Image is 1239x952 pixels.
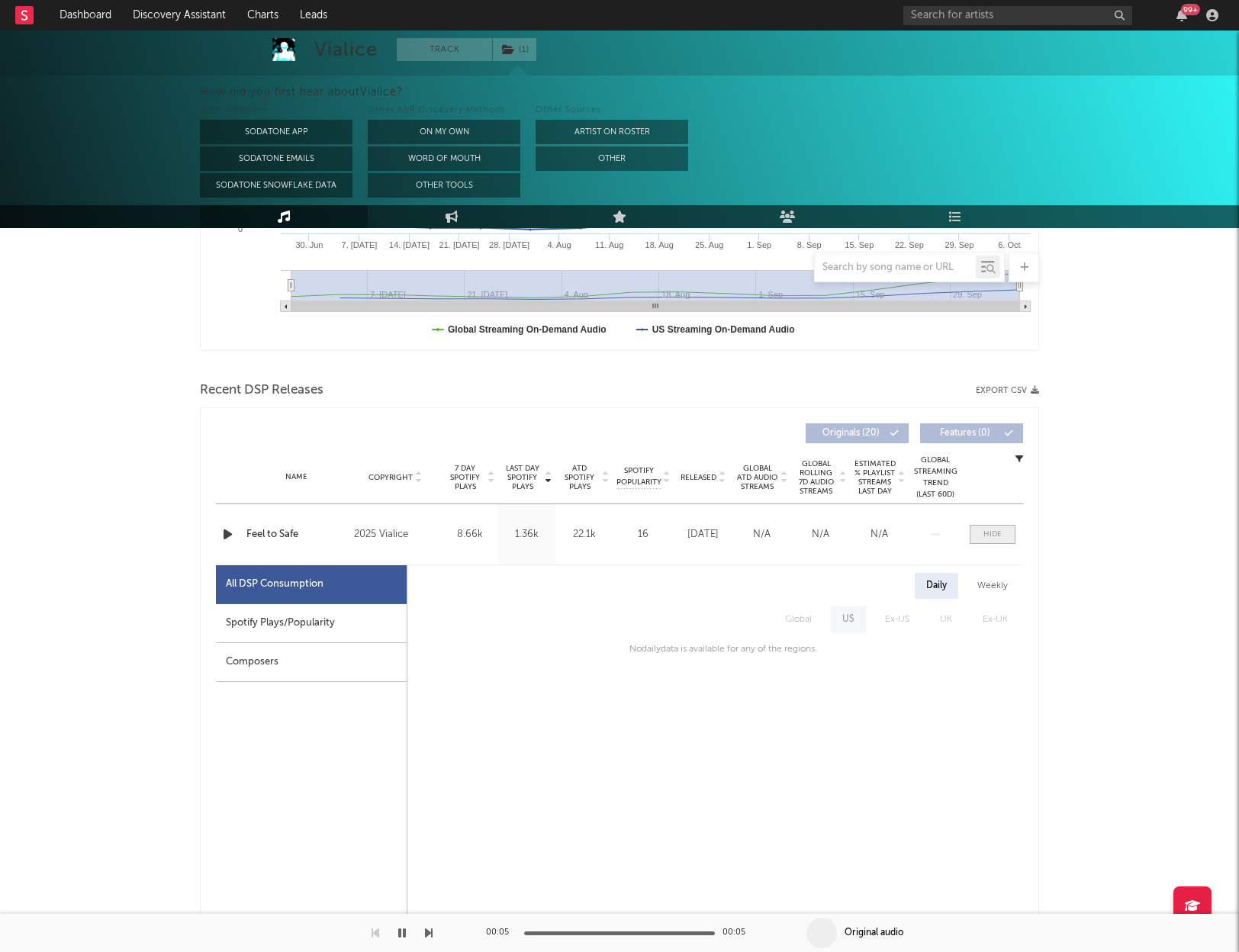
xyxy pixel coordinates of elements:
text: 18. Aug [645,240,674,249]
text: 4. Aug [548,240,571,249]
div: Daily [915,573,958,599]
span: Estimated % Playlist Streams Last Day [854,459,896,496]
button: Track [397,38,492,61]
button: Word Of Mouth [368,146,520,171]
div: How did you first hear about Vialice ? [200,83,1239,101]
button: On My Own [368,120,520,144]
button: Features(0) [920,423,1023,443]
div: Global Streaming Trend (Last 60D) [912,455,958,500]
div: 2025 Vialice [354,526,437,544]
button: Export CSV [976,386,1039,395]
a: Feel to Safe [246,527,346,542]
span: 7 Day Spotify Plays [445,464,485,491]
div: 99 + [1181,4,1200,15]
div: All DSP Consumption [226,575,323,593]
div: N/A [854,527,905,542]
div: Name [246,471,346,483]
text: US Streaming On-Demand Audio [652,324,795,335]
text: 6. Oct [998,240,1020,249]
text: 11. Aug [595,240,623,249]
text: 28. [DATE] [489,240,529,249]
button: (1) [493,38,536,61]
div: 22.1k [559,527,609,542]
button: Sodatone Snowflake Data [200,173,352,198]
text: 7. [DATE] [342,240,378,249]
div: 1.36k [502,527,552,542]
div: Other A&R Discovery Methods [368,101,520,120]
span: Global ATD Audio Streams [736,464,778,491]
text: 8. Sep [797,240,822,249]
div: Other Sources [536,101,688,120]
text: 29. Sep [945,240,974,249]
span: Released [681,473,716,482]
text: 14. [DATE] [389,240,430,249]
input: Search by song name or URL [815,262,976,274]
button: 99+ [1176,9,1187,21]
span: Spotify Popularity [616,465,661,488]
text: 1. Sep [747,240,771,249]
div: 00:05 [486,924,517,942]
button: Sodatone App [200,120,352,144]
input: Search for artists [903,6,1132,25]
div: 16 [616,527,670,542]
button: Other [536,146,688,171]
div: Vialice [314,38,378,61]
div: 8.66k [445,527,494,542]
button: Artist on Roster [536,120,688,144]
div: N/A [795,527,846,542]
div: N/A [736,527,787,542]
span: ATD Spotify Plays [559,464,600,491]
text: 15. Sep [845,240,874,249]
span: Features ( 0 ) [930,429,1000,438]
span: Originals ( 20 ) [816,429,886,438]
div: Composers [216,643,407,682]
div: All DSP Consumption [216,565,407,604]
div: 00:05 [722,924,753,942]
button: Originals(20) [806,423,909,443]
text: Global Streaming On-Demand Audio [448,324,607,335]
text: 30. Jun [295,240,323,249]
span: Copyright [368,473,413,482]
button: Sodatone Emails [200,146,352,171]
text: 0 [238,224,243,233]
div: Weekly [966,573,1019,599]
span: Global Rolling 7D Audio Streams [795,459,837,496]
span: ( 1 ) [492,38,537,61]
div: Spotify Plays/Popularity [216,604,407,643]
text: 22. Sep [895,240,924,249]
span: Recent DSP Releases [200,381,323,400]
span: Last Day Spotify Plays [502,464,542,491]
div: Original audio [845,926,903,940]
div: No daily data is available for any of the regions. [614,640,817,658]
div: [DATE] [677,527,729,542]
div: With Sodatone [200,101,352,120]
button: Other Tools [368,173,520,198]
text: 21. [DATE] [439,240,480,249]
text: 25. Aug [695,240,723,249]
